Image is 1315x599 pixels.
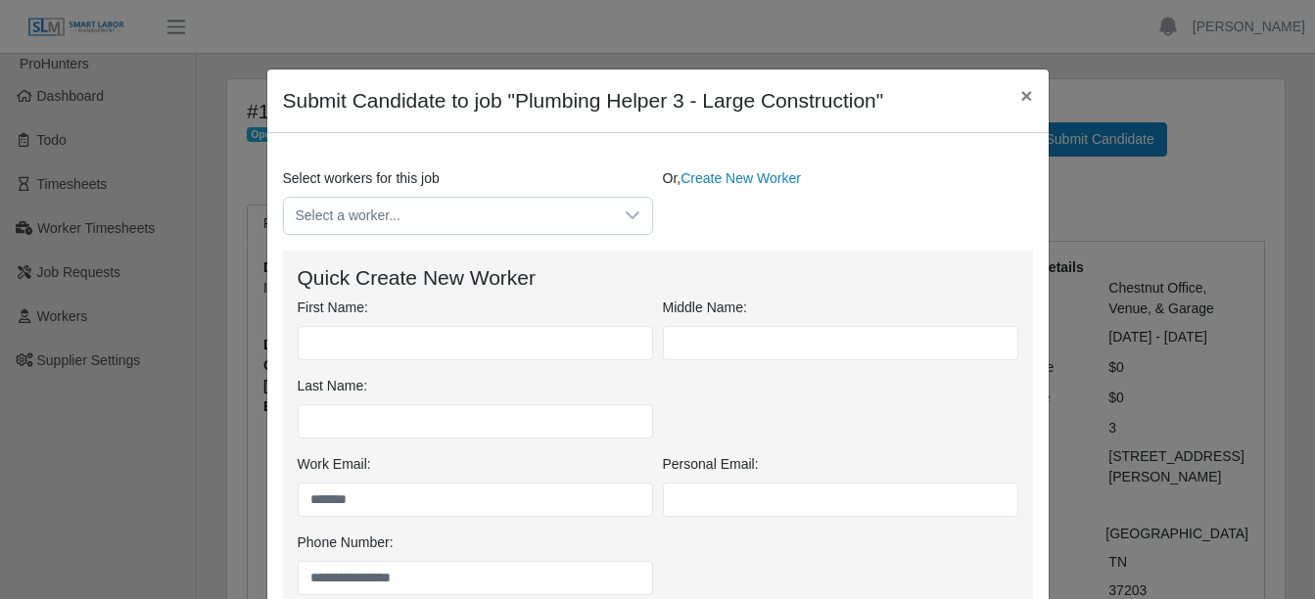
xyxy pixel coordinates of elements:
[298,298,368,318] label: First Name:
[298,376,368,396] label: Last Name:
[298,532,394,553] label: Phone Number:
[663,298,747,318] label: Middle Name:
[1020,84,1032,107] span: ×
[298,265,1018,290] h4: Quick Create New Worker
[283,85,884,116] h4: Submit Candidate to job "Plumbing Helper 3 - Large Construction"
[1005,69,1048,121] button: Close
[283,168,440,189] label: Select workers for this job
[298,454,371,475] label: Work Email:
[681,170,801,186] a: Create New Worker
[658,168,1038,235] div: Or,
[284,198,613,234] span: Select a worker...
[663,454,759,475] label: Personal Email:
